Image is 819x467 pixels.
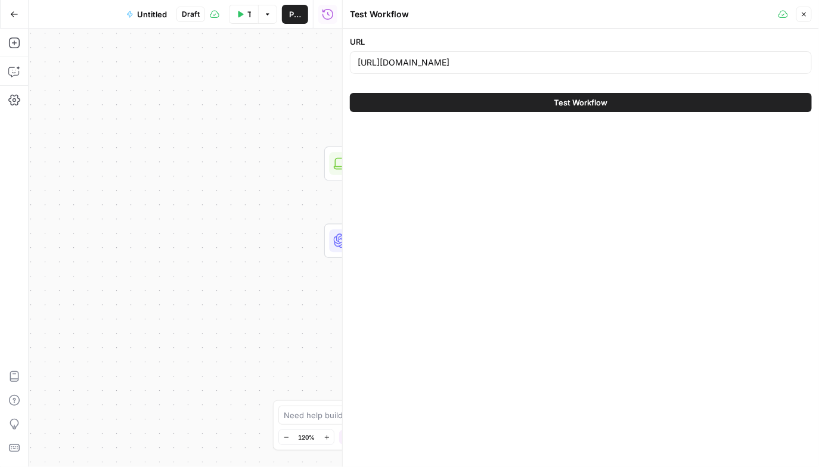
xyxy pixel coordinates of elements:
[298,432,315,442] span: 120%
[137,8,167,20] span: Untitled
[229,5,258,24] button: Test Workflow
[350,93,812,112] button: Test Workflow
[350,36,812,48] label: URL
[554,96,608,108] span: Test Workflow
[282,5,308,24] button: Publish
[247,8,251,20] span: Test Workflow
[289,8,301,20] span: Publish
[119,5,174,24] button: Untitled
[182,9,200,20] span: Draft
